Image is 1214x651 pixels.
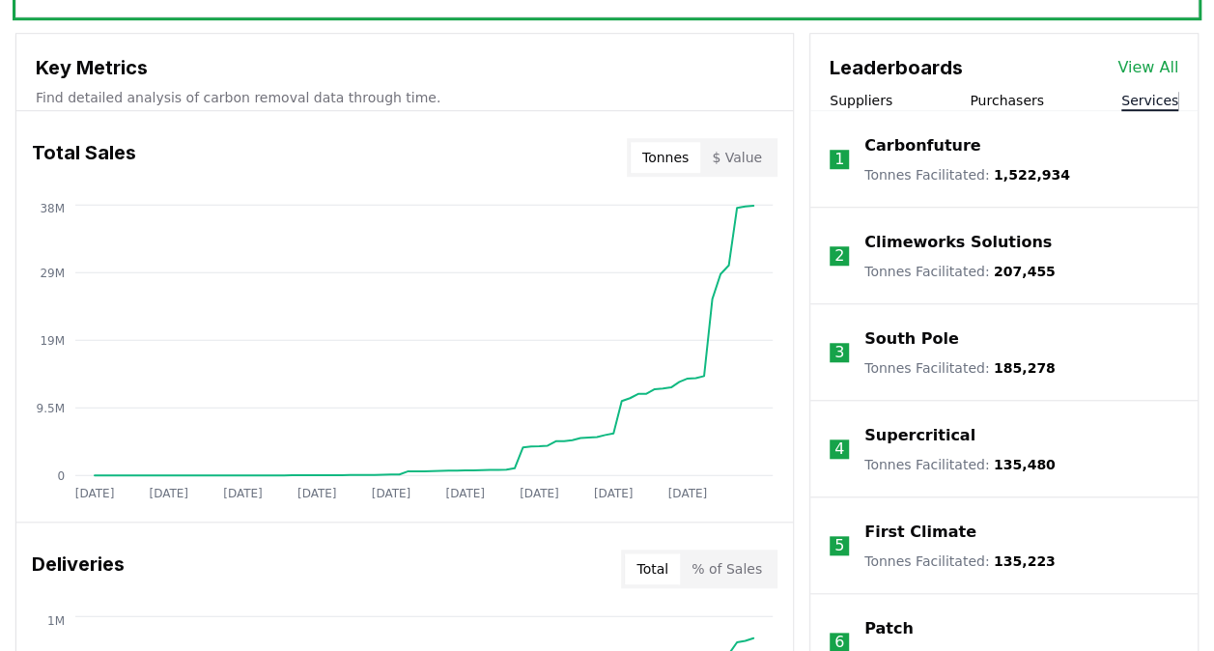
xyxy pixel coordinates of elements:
tspan: 19M [40,333,65,347]
tspan: [DATE] [372,487,411,500]
p: 3 [834,341,844,364]
tspan: [DATE] [594,487,634,500]
span: 207,455 [994,264,1056,279]
button: Total [625,553,680,584]
a: Supercritical [864,424,975,447]
tspan: 0 [57,468,65,482]
h3: Total Sales [32,138,136,177]
span: 135,223 [994,553,1056,569]
a: View All [1117,56,1178,79]
p: 5 [834,534,844,557]
button: Tonnes [631,142,700,173]
p: Tonnes Facilitated : [864,358,1056,378]
tspan: [DATE] [149,487,188,500]
button: Purchasers [970,91,1044,110]
tspan: [DATE] [520,487,559,500]
h3: Deliveries [32,550,125,588]
tspan: [DATE] [445,487,485,500]
a: Patch [864,617,914,640]
button: Suppliers [830,91,892,110]
tspan: 1M [47,613,65,627]
tspan: 9.5M [37,401,65,414]
tspan: [DATE] [223,487,263,500]
button: Services [1121,91,1178,110]
tspan: [DATE] [75,487,115,500]
a: First Climate [864,521,976,544]
span: 1,522,934 [994,167,1070,183]
p: 2 [834,244,844,268]
button: $ Value [700,142,774,173]
tspan: [DATE] [668,487,708,500]
button: % of Sales [680,553,774,584]
p: Find detailed analysis of carbon removal data through time. [36,88,774,107]
h3: Leaderboards [830,53,963,82]
p: Tonnes Facilitated : [864,455,1056,474]
a: South Pole [864,327,959,351]
tspan: [DATE] [297,487,337,500]
p: 4 [834,438,844,461]
a: Climeworks Solutions [864,231,1052,254]
p: 1 [834,148,844,171]
p: Tonnes Facilitated : [864,552,1056,571]
span: 135,480 [994,457,1056,472]
p: Tonnes Facilitated : [864,165,1070,184]
span: 185,278 [994,360,1056,376]
a: Carbonfuture [864,134,980,157]
h3: Key Metrics [36,53,774,82]
tspan: 29M [40,266,65,279]
p: Tonnes Facilitated : [864,262,1056,281]
tspan: 38M [40,202,65,215]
